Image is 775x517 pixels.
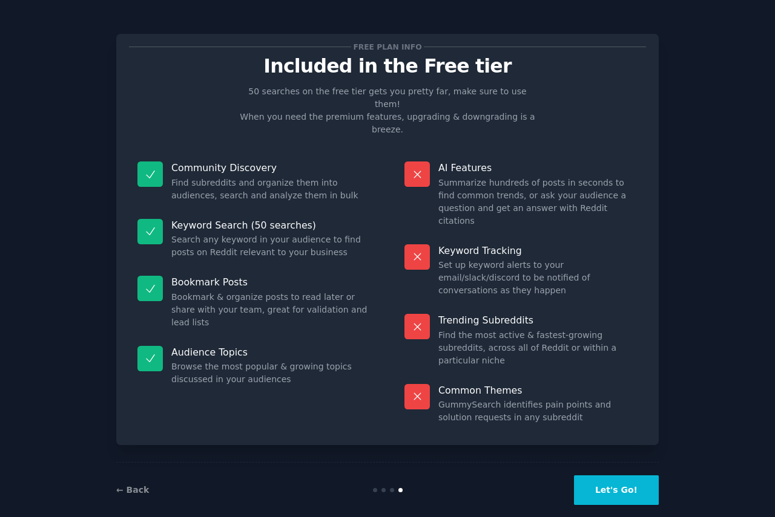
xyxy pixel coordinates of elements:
span: Free plan info [351,41,424,53]
p: Keyword Tracking [438,244,638,257]
button: Let's Go! [574,475,659,505]
dd: Search any keyword in your audience to find posts on Reddit relevant to your business [171,233,371,259]
dd: GummySearch identifies pain points and solution requests in any subreddit [438,398,638,424]
p: Included in the Free tier [129,56,646,77]
dd: Summarize hundreds of posts in seconds to find common trends, or ask your audience a question and... [438,177,638,227]
p: Community Discovery [171,161,371,174]
p: Common Themes [438,384,638,397]
p: Keyword Search (50 searches) [171,219,371,232]
p: 50 searches on the free tier gets you pretty far, make sure to use them! When you need the premiu... [235,85,540,136]
p: Bookmark Posts [171,276,371,288]
dd: Find subreddits and organize them into audiences, search and analyze them in bulk [171,177,371,202]
dd: Find the most active & fastest-growing subreddits, across all of Reddit or within a particular niche [438,329,638,367]
p: Trending Subreddits [438,314,638,327]
p: AI Features [438,161,638,174]
dd: Bookmark & organize posts to read later or share with your team, great for validation and lead lists [171,291,371,329]
a: ← Back [116,485,149,495]
dd: Set up keyword alerts to your email/slack/discord to be notified of conversations as they happen [438,259,638,297]
dd: Browse the most popular & growing topics discussed in your audiences [171,360,371,386]
p: Audience Topics [171,346,371,359]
